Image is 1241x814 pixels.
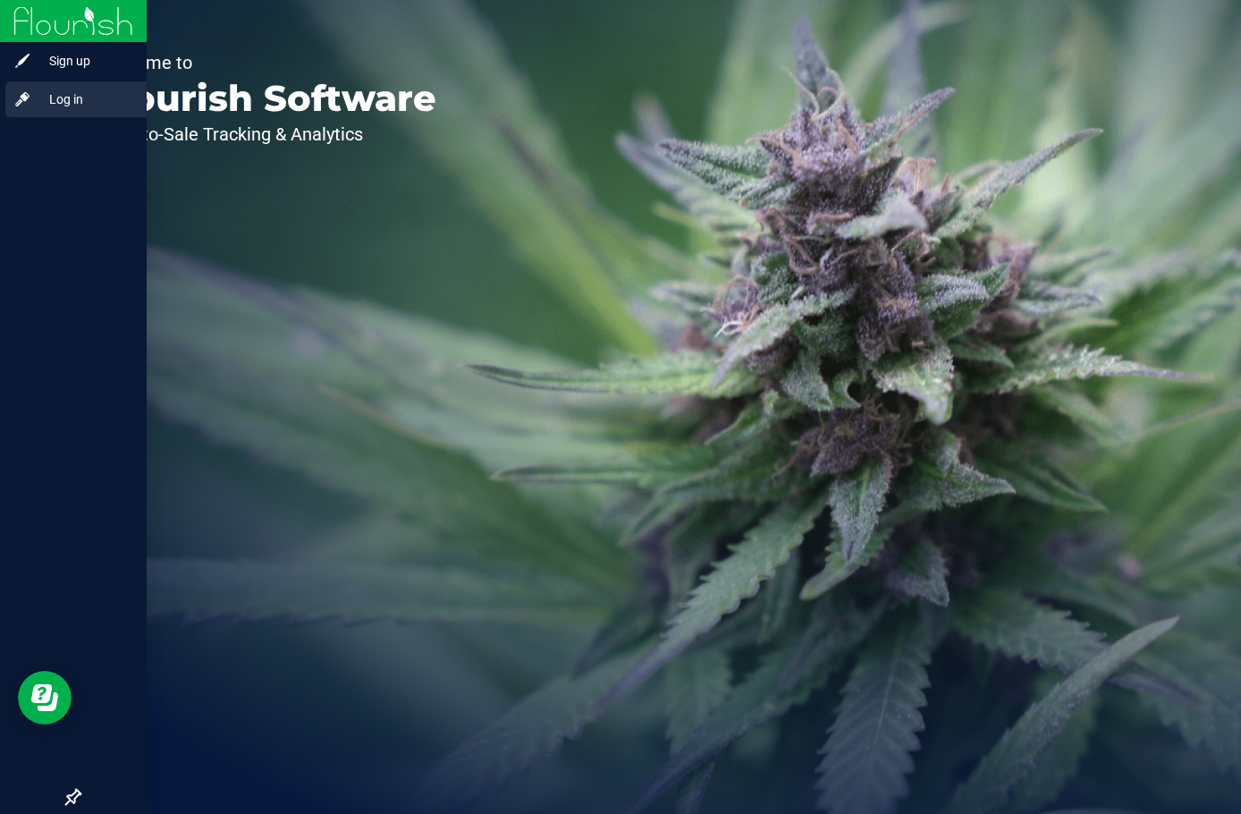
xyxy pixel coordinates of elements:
[31,50,139,72] span: Sign up
[13,90,31,108] inline-svg: Log in
[97,81,436,116] p: Flourish Software
[97,54,436,72] p: Welcome to
[97,125,436,143] p: Seed-to-Sale Tracking & Analytics
[13,52,31,70] inline-svg: Sign up
[18,671,72,725] iframe: Resource center
[31,89,139,110] span: Log in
